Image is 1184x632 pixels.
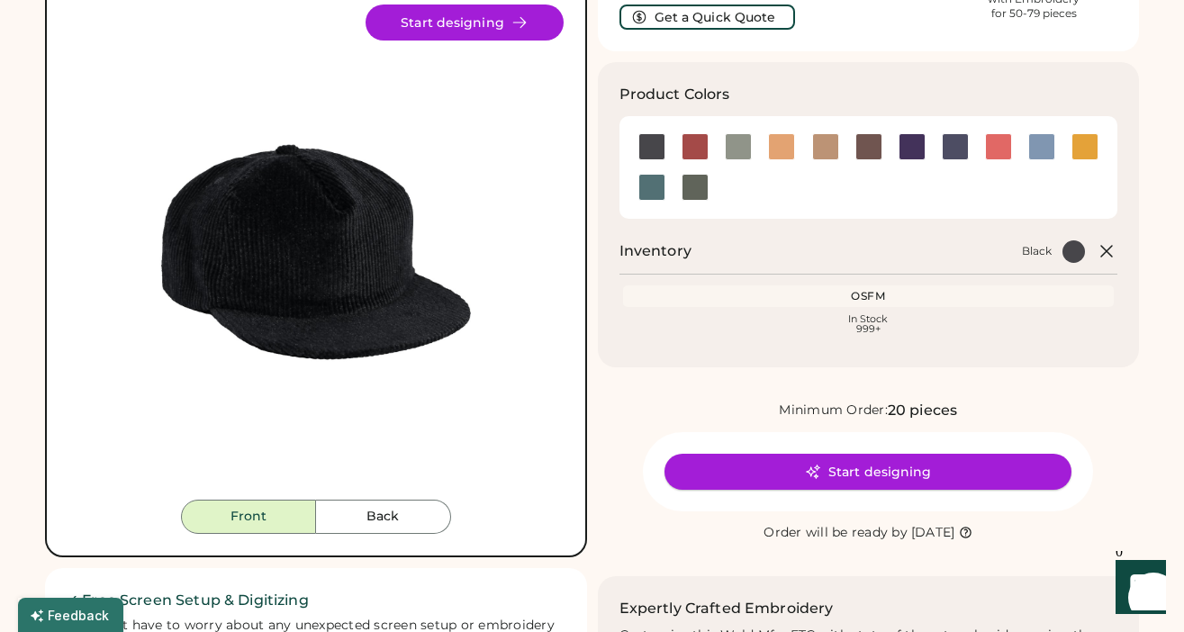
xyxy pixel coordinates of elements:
button: Back [316,500,451,534]
div: [DATE] [911,524,955,542]
h2: Expertly Crafted Embroidery [619,598,834,619]
iframe: Front Chat [1098,551,1176,628]
div: 20 pieces [888,400,957,421]
button: Start designing [664,454,1071,490]
div: FTC Style Image [68,5,564,500]
div: Black [1022,244,1052,258]
h2: ✓ Free Screen Setup & Digitizing [67,590,565,611]
button: Get a Quick Quote [619,5,795,30]
h2: Inventory [619,240,691,262]
div: OSFM [627,289,1111,303]
button: Start designing [366,5,564,41]
h3: Product Colors [619,84,730,105]
button: Front [181,500,316,534]
div: In Stock 999+ [627,314,1111,334]
div: Order will be ready by [764,524,908,542]
img: FTC - Black Front Image [68,5,564,500]
div: Minimum Order: [779,402,888,420]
